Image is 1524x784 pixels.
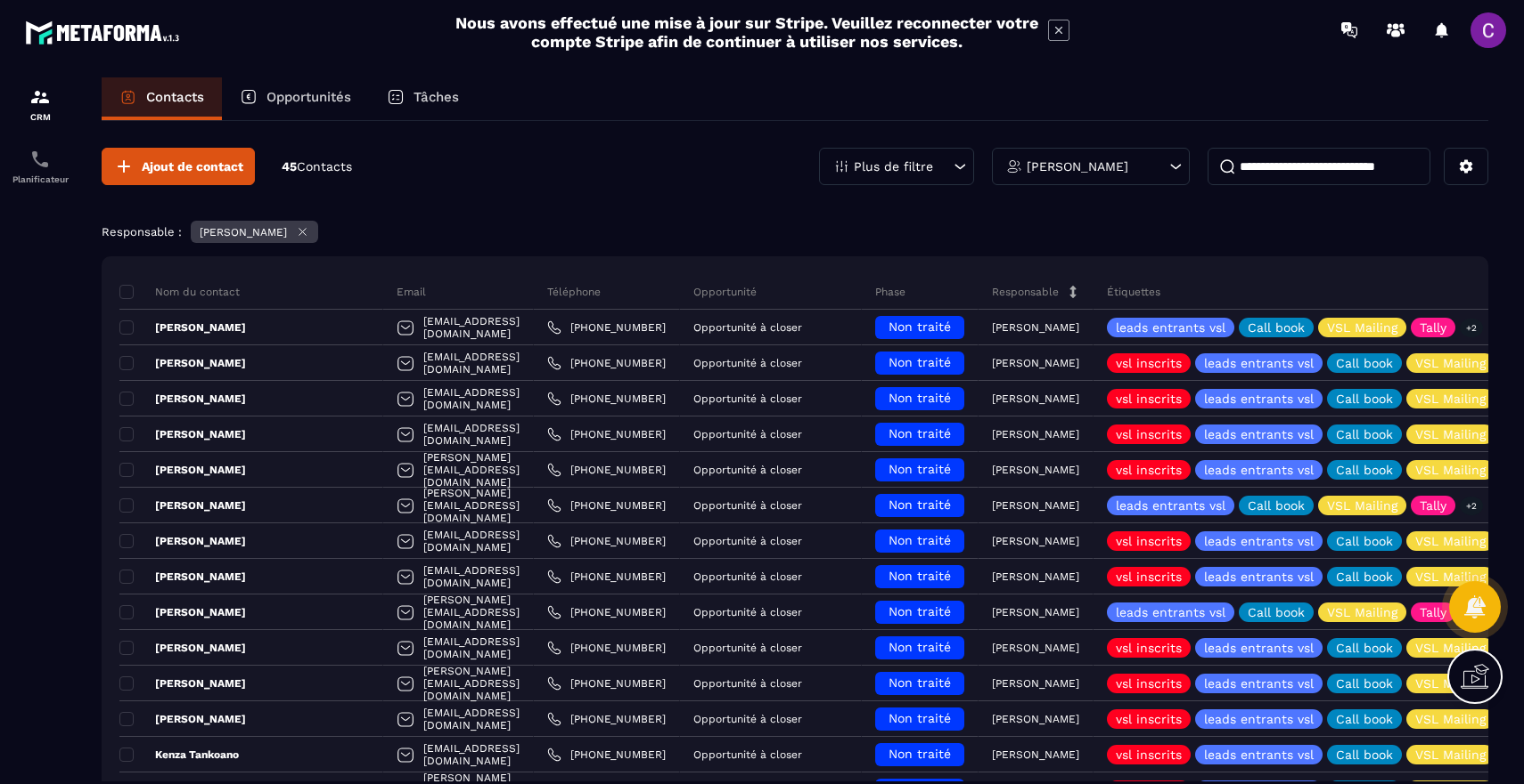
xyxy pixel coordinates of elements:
span: Non traité [889,604,951,618]
p: [PERSON_NAME] [119,356,246,370]
img: logo [25,16,185,49]
span: Non traité [889,462,951,476]
p: Call book [1248,499,1305,512]
p: Opportunité à closer [693,464,802,476]
p: +2 [1460,319,1483,337]
p: leads entrants vsl [1204,535,1314,547]
p: leads entrants vsl [1116,321,1225,334]
a: [PHONE_NUMBER] [547,356,666,370]
p: [PERSON_NAME] [200,226,287,238]
p: VSL Mailing [1327,499,1397,512]
p: Opportunité à closer [693,499,802,512]
a: [PHONE_NUMBER] [547,463,666,477]
p: [PERSON_NAME] [119,392,246,406]
p: leads entrants vsl [1116,606,1225,618]
p: Nom du contact [119,285,240,299]
p: Call book [1336,357,1393,369]
p: VSL Mailing [1415,748,1486,761]
p: Opportunité à closer [693,428,802,440]
img: scheduler [29,149,51,170]
p: Call book [1336,535,1393,547]
p: [PERSON_NAME] [992,321,1079,334]
a: [PHONE_NUMBER] [547,570,666,584]
p: leads entrants vsl [1204,428,1314,440]
p: [PERSON_NAME] [992,677,1079,690]
p: Call book [1248,321,1305,334]
span: Non traité [889,391,951,405]
p: [PERSON_NAME] [119,427,246,441]
p: CRM [4,112,76,122]
p: Opportunités [266,89,351,105]
p: Call book [1336,392,1393,405]
span: Non traité [889,711,951,725]
p: Plus de filtre [854,160,933,173]
p: [PERSON_NAME] [992,428,1079,440]
p: Call book [1336,642,1393,654]
p: Call book [1336,748,1393,761]
p: leads entrants vsl [1204,748,1314,761]
p: VSL Mailing [1415,392,1486,405]
span: Non traité [889,569,951,583]
a: [PHONE_NUMBER] [547,320,666,335]
p: [PERSON_NAME] [119,534,246,548]
a: Tâches [369,77,477,120]
p: 45 [282,158,352,175]
p: VSL Mailing [1415,570,1486,583]
p: Responsable : [102,225,182,238]
p: [PERSON_NAME] [992,606,1079,618]
p: Call book [1336,464,1393,476]
p: vsl inscrits [1116,464,1182,476]
p: Call book [1336,428,1393,440]
a: [PHONE_NUMBER] [547,392,666,406]
p: Phase [875,285,905,299]
p: Téléphone [547,285,601,299]
p: VSL Mailing [1327,321,1397,334]
p: vsl inscrits [1116,535,1182,547]
p: Opportunité à closer [693,606,802,618]
p: [PERSON_NAME] [992,499,1079,512]
p: vsl inscrits [1116,748,1182,761]
a: [PHONE_NUMBER] [547,534,666,548]
p: Call book [1336,713,1393,725]
p: Call book [1336,677,1393,690]
p: Opportunité à closer [693,713,802,725]
p: leads entrants vsl [1204,642,1314,654]
p: Responsable [992,285,1059,299]
p: Opportunité à closer [693,392,802,405]
p: vsl inscrits [1116,677,1182,690]
a: [PHONE_NUMBER] [547,712,666,726]
p: [PERSON_NAME] [992,392,1079,405]
p: leads entrants vsl [1204,677,1314,690]
a: formationformationCRM [4,73,76,135]
p: Étiquettes [1107,285,1160,299]
p: [PERSON_NAME] [992,713,1079,725]
p: VSL Mailing [1415,535,1486,547]
a: [PHONE_NUMBER] [547,641,666,655]
p: VSL Mailing [1415,464,1486,476]
p: VSL Mailing [1415,357,1486,369]
p: leads entrants vsl [1116,499,1225,512]
p: leads entrants vsl [1204,464,1314,476]
p: Tally [1420,606,1446,618]
p: Email [397,285,426,299]
a: [PHONE_NUMBER] [547,427,666,441]
p: [PERSON_NAME] [119,712,246,726]
p: vsl inscrits [1116,357,1182,369]
a: [PHONE_NUMBER] [547,748,666,762]
p: VSL Mailing [1415,428,1486,440]
p: Tally [1420,321,1446,334]
p: Opportunité [693,285,757,299]
p: leads entrants vsl [1204,357,1314,369]
p: leads entrants vsl [1204,392,1314,405]
button: Ajout de contact [102,148,255,185]
p: [PERSON_NAME] [119,641,246,655]
p: [PERSON_NAME] [992,464,1079,476]
p: Contacts [146,89,204,105]
p: [PERSON_NAME] [119,320,246,335]
span: Contacts [297,159,352,174]
p: [PERSON_NAME] [119,498,246,513]
p: vsl inscrits [1116,428,1182,440]
p: [PERSON_NAME] [119,676,246,691]
a: [PHONE_NUMBER] [547,605,666,619]
a: [PHONE_NUMBER] [547,498,666,513]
